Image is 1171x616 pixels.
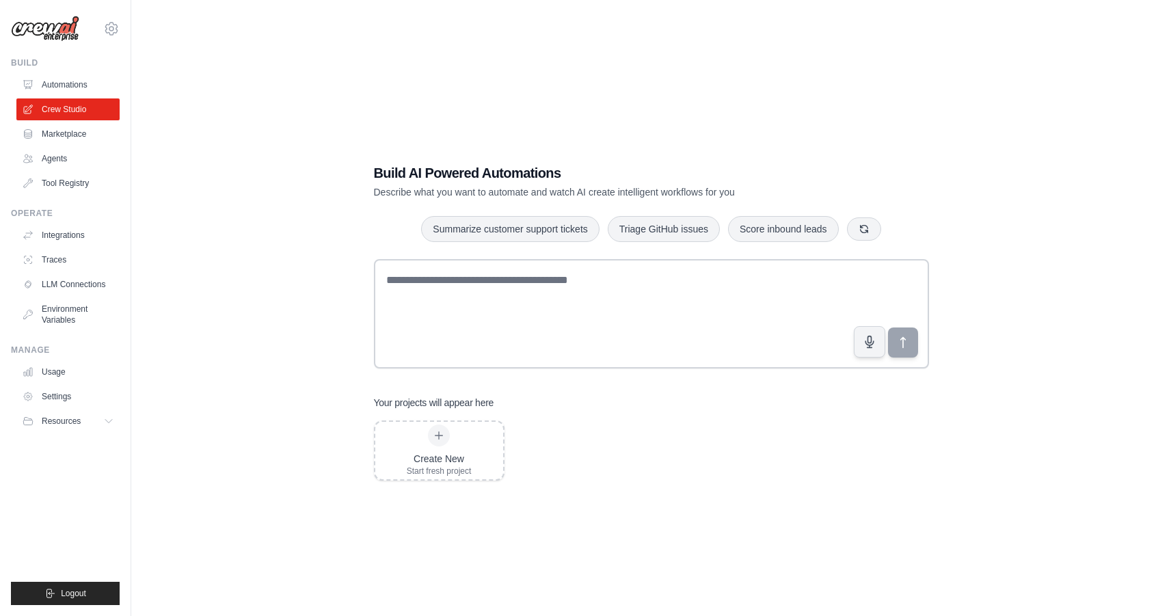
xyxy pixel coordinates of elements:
button: Score inbound leads [728,216,839,242]
div: Operate [11,208,120,219]
div: Start fresh project [407,466,472,477]
span: Logout [61,588,86,599]
button: Triage GitHub issues [608,216,720,242]
a: Automations [16,74,120,96]
a: Traces [16,249,120,271]
h3: Your projects will appear here [374,396,494,410]
a: Environment Variables [16,298,120,331]
span: Resources [42,416,81,427]
a: Settings [16,386,120,407]
a: LLM Connections [16,273,120,295]
a: Marketplace [16,123,120,145]
a: Agents [16,148,120,170]
a: Integrations [16,224,120,246]
button: Resources [16,410,120,432]
p: Describe what you want to automate and watch AI create intelligent workflows for you [374,185,833,199]
h1: Build AI Powered Automations [374,163,833,183]
button: Logout [11,582,120,605]
button: Get new suggestions [847,217,881,241]
button: Summarize customer support tickets [421,216,599,242]
div: Create New [407,452,472,466]
a: Usage [16,361,120,383]
img: Logo [11,16,79,42]
div: Manage [11,345,120,356]
a: Tool Registry [16,172,120,194]
a: Crew Studio [16,98,120,120]
button: Click to speak your automation idea [854,326,885,358]
div: Build [11,57,120,68]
